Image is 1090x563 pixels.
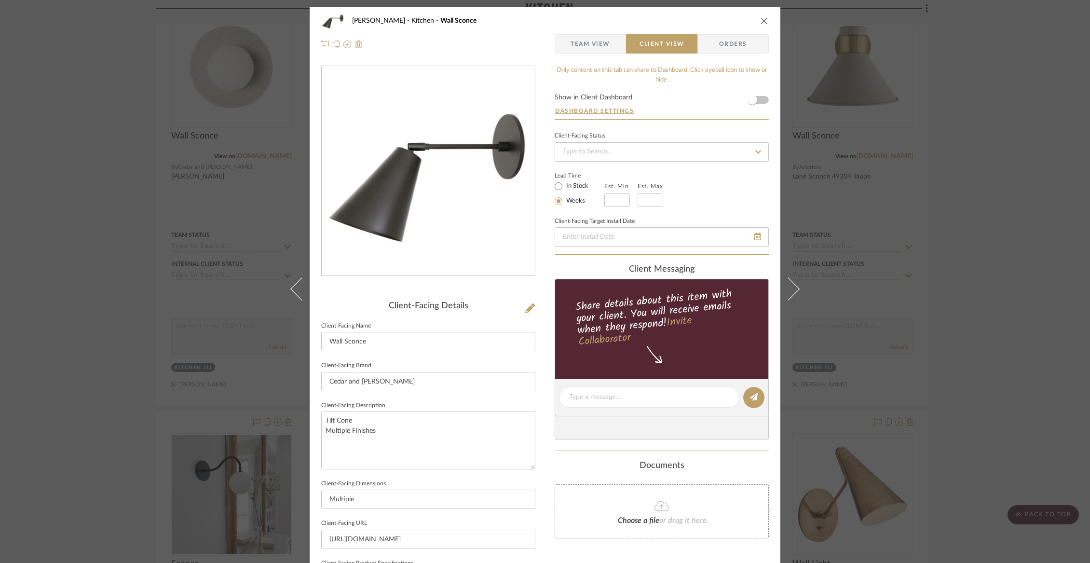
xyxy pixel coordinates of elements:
[638,183,663,190] label: Est. Max
[555,461,769,471] div: Documents
[760,16,769,25] button: close
[708,34,758,54] span: Orders
[440,17,477,24] span: Wall Sconce
[564,182,588,191] label: In Stock
[618,517,659,524] span: Choose a file
[571,34,610,54] span: Team View
[564,197,585,206] label: Weeks
[555,227,769,247] input: Enter Install Date
[411,17,440,24] span: Kitchen
[659,517,708,524] span: or drag it here.
[555,142,769,162] input: Type to Search…
[321,363,371,368] label: Client-Facing Brand
[555,180,604,207] mat-radio-group: Select item type
[555,134,605,138] div: Client-Facing Status
[355,41,363,48] img: Remove from project
[554,286,770,350] div: Share details about this item with your client. You will receive emails when they respond!
[555,171,604,180] label: Lead Time
[321,11,344,30] img: 99be472c-74df-4601-aecb-9dfec2acf371_48x40.jpg
[322,82,535,260] div: 0
[555,219,635,224] label: Client-Facing Target Install Date
[321,332,535,351] input: Enter Client-Facing Item Name
[321,521,367,526] label: Client-Facing URL
[321,324,371,329] label: Client-Facing Name
[321,301,535,312] div: Client-Facing Details
[604,183,629,190] label: Est. Min
[321,530,535,549] input: Enter item URL
[555,264,769,275] div: client Messaging
[321,403,385,408] label: Client-Facing Description
[321,481,386,486] label: Client-Facing Dimensions
[322,82,535,260] img: 99be472c-74df-4601-aecb-9dfec2acf371_436x436.jpg
[321,490,535,509] input: Enter item dimensions
[555,66,769,84] div: Only content on this tab can share to Dashboard. Click eyeball icon to show or hide.
[352,17,411,24] span: [PERSON_NAME]
[555,107,634,115] button: Dashboard Settings
[640,34,684,54] span: Client View
[321,372,535,391] input: Enter Client-Facing Brand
